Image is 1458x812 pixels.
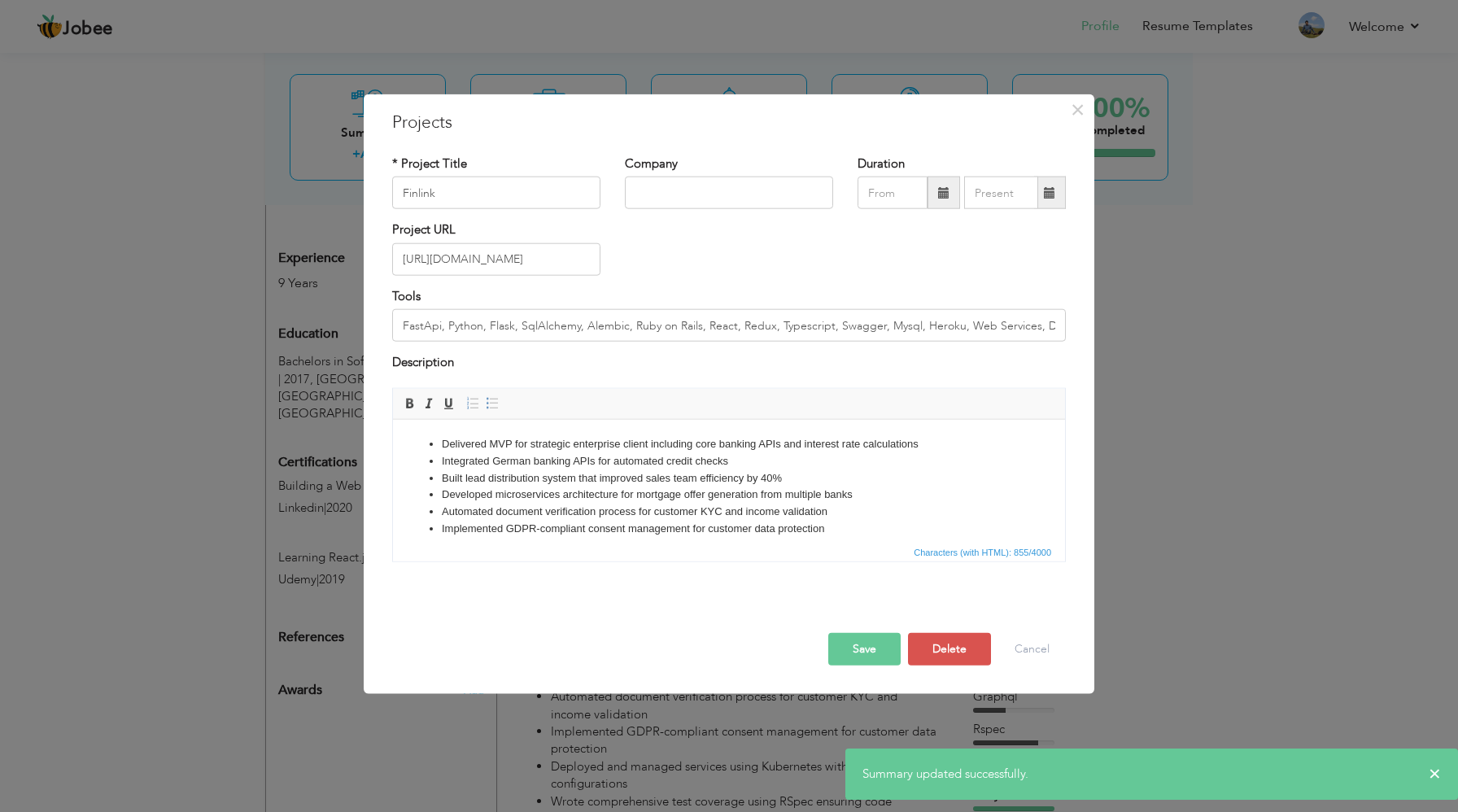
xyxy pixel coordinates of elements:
[393,419,1065,541] iframe: Rich Text Editor, projectEditor
[1429,766,1441,782] span: ×
[420,394,438,412] a: Italic
[910,544,1056,559] div: Statistics
[910,544,1054,559] span: Characters (with HTML): 855/4000
[908,632,991,665] button: Delete
[862,766,1028,782] span: Summary updated successfully.
[392,354,454,371] label: Description
[392,288,421,305] label: Tools
[858,177,928,209] input: From
[964,177,1038,209] input: Present
[392,221,456,238] label: Project URL
[1071,95,1085,124] span: ×
[998,632,1066,665] button: Cancel
[483,394,501,412] a: Insert/Remove Bulleted List
[625,155,678,172] label: Company
[858,155,905,172] label: Duration
[49,118,623,135] li: Deployed and managed services using Kubernetes with custom YAML configurations
[464,394,482,412] a: Insert/Remove Numbered List
[828,632,901,665] button: Save
[439,394,457,412] a: Underline
[392,111,1066,135] h3: Projects
[400,394,418,412] a: Bold
[1064,97,1090,123] button: Close
[392,155,467,172] label: * Project Title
